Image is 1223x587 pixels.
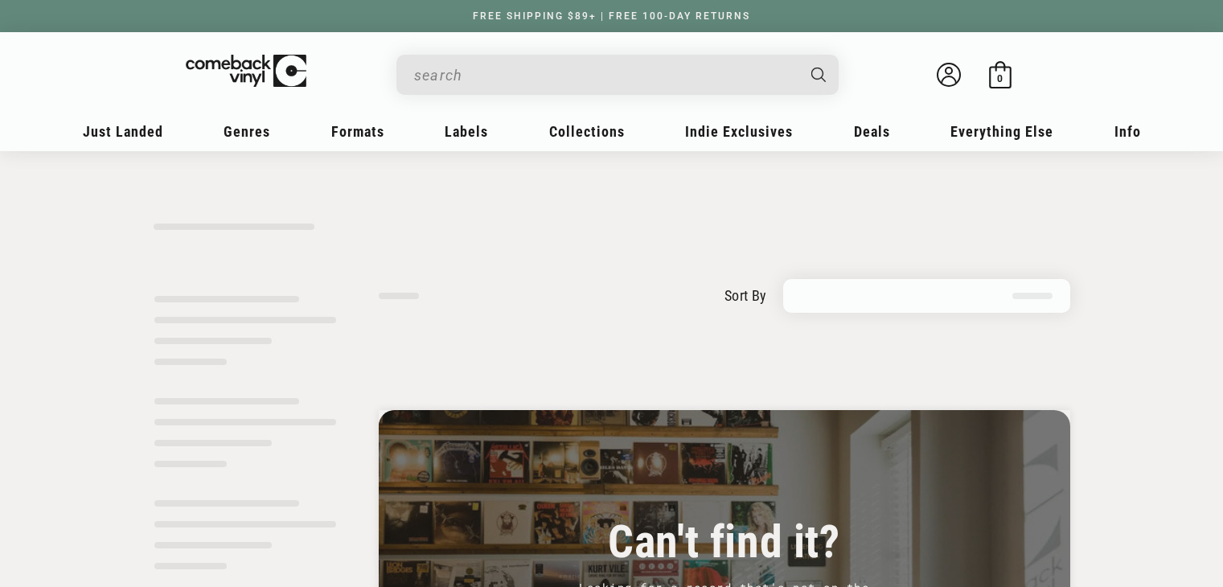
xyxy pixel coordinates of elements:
[396,55,839,95] div: Search
[414,59,795,92] input: search
[1114,123,1141,140] span: Info
[331,123,384,140] span: Formats
[997,72,1003,84] span: 0
[549,123,625,140] span: Collections
[724,285,767,306] label: sort by
[854,123,890,140] span: Deals
[83,123,163,140] span: Just Landed
[445,123,488,140] span: Labels
[797,55,840,95] button: Search
[224,123,270,140] span: Genres
[457,10,766,22] a: FREE SHIPPING $89+ | FREE 100-DAY RETURNS
[685,123,793,140] span: Indie Exclusives
[419,523,1030,561] h3: Can't find it?
[950,123,1053,140] span: Everything Else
